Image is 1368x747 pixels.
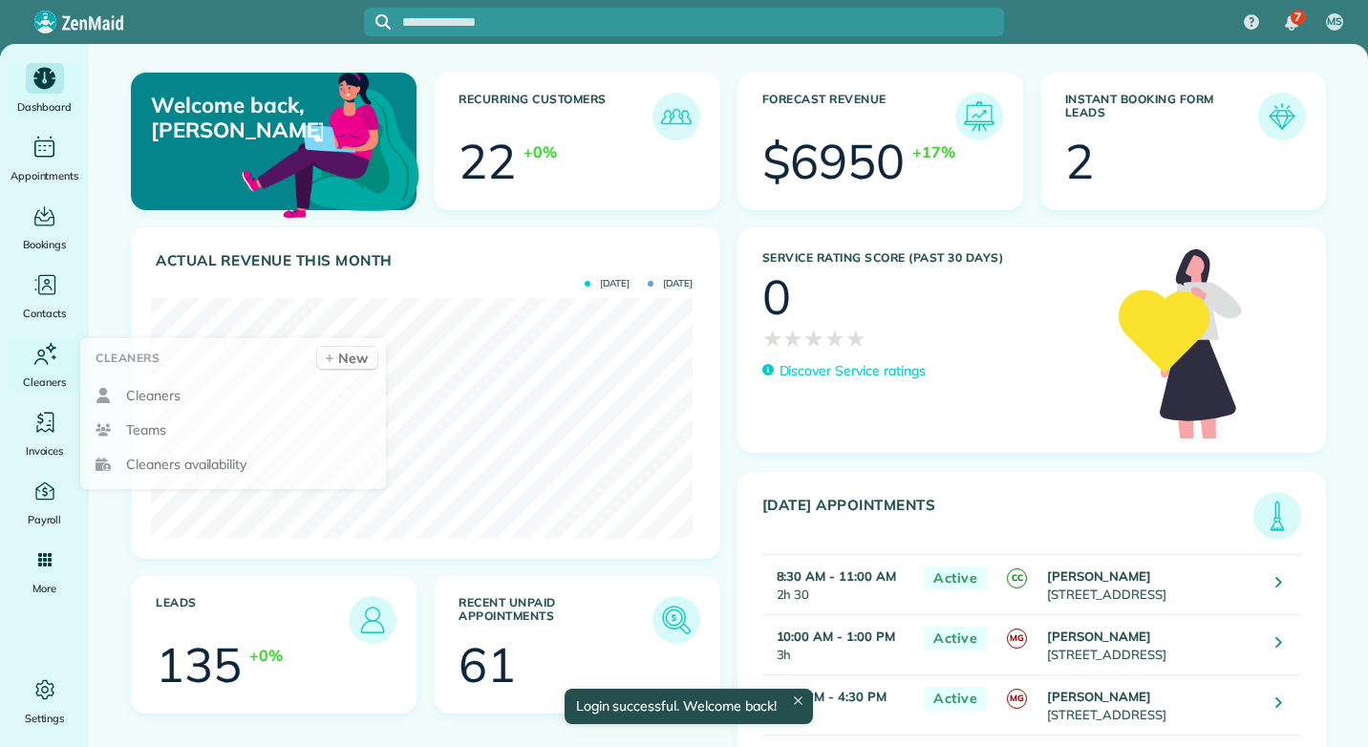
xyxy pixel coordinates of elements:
td: [STREET_ADDRESS] [1042,554,1262,614]
h3: Actual Revenue this month [156,252,700,269]
a: Contacts [8,269,81,323]
a: Discover Service ratings [762,361,926,381]
span: Invoices [26,441,64,460]
button: Focus search [364,14,391,30]
img: icon_todays_appointments-901f7ab196bb0bea1936b74009e4eb5ffbc2d2711fa7634e0d609ed5ef32b18b.png [1258,497,1296,535]
span: [DATE] [648,279,693,288]
span: Cleaners [96,349,160,368]
a: Cleaners [8,338,81,392]
a: Invoices [8,407,81,460]
p: Discover Service ratings [780,361,926,381]
a: Cleaners [88,378,378,413]
div: 135 [156,641,242,689]
td: 2h 30 [762,554,915,614]
span: Bookings [23,235,67,254]
span: New [338,349,368,368]
span: ★ [762,321,783,355]
span: ★ [824,321,845,355]
div: Login successful. Welcome back! [564,689,812,724]
strong: [PERSON_NAME] [1047,568,1152,584]
span: Settings [25,709,65,728]
h3: Recurring Customers [459,93,652,140]
h3: Instant Booking Form Leads [1065,93,1258,140]
img: icon_recurring_customers-cf858462ba22bcd05b5a5880d41d6543d210077de5bb9ebc9590e49fd87d84ed.png [657,97,695,136]
div: $6950 [762,138,906,185]
h3: Leads [156,596,349,644]
strong: 10:00 AM - 1:00 PM [777,629,895,644]
h3: Service Rating score (past 30 days) [762,251,1100,265]
strong: 8:30 AM - 11:00 AM [777,568,896,584]
div: 22 [459,138,516,185]
a: Cleaners availability [88,447,378,481]
span: ★ [782,321,803,355]
span: Active [924,687,987,711]
a: Dashboard [8,63,81,117]
span: 7 [1294,10,1301,25]
h3: [DATE] Appointments [762,497,1254,540]
td: 3h [762,674,915,735]
img: icon_form_leads-04211a6a04a5b2264e4ee56bc0799ec3eb69b7e499cbb523a139df1d13a81ae0.png [1263,97,1301,136]
img: icon_leads-1bed01f49abd5b7fead27621c3d59655bb73ed531f8eeb49469d10e621d6b896.png [353,601,392,639]
span: Dashboard [17,97,72,117]
td: [STREET_ADDRESS] [1042,614,1262,674]
span: MG [1007,629,1027,649]
h3: Recent unpaid appointments [459,596,652,644]
div: 61 [459,641,516,689]
div: +17% [912,140,955,163]
div: +0% [524,140,557,163]
span: MG [1007,689,1027,709]
div: +0% [249,644,283,667]
a: Settings [8,674,81,728]
a: New [316,346,378,371]
span: Active [924,566,987,590]
p: Welcome back, [PERSON_NAME]! [151,93,323,143]
svg: Focus search [375,14,391,30]
span: ★ [845,321,866,355]
td: [STREET_ADDRESS] [1042,674,1262,735]
a: Teams [88,413,378,447]
span: Payroll [28,510,62,529]
h3: Forecast Revenue [762,93,955,140]
strong: [PERSON_NAME] [1047,629,1152,644]
span: Cleaners [23,373,66,392]
span: Cleaners [126,386,181,405]
strong: 1:30 PM - 4:30 PM [777,689,887,704]
strong: [PERSON_NAME] [1047,689,1152,704]
div: 7 unread notifications [1272,2,1312,44]
a: Payroll [8,476,81,529]
div: 0 [762,273,791,321]
img: icon_forecast_revenue-8c13a41c7ed35a8dcfafea3cbb826a0462acb37728057bba2d056411b612bbbe.png [960,97,998,136]
span: CC [1007,568,1027,588]
a: Appointments [8,132,81,185]
span: Appointments [11,166,79,185]
img: dashboard_welcome-42a62b7d889689a78055ac9021e634bf52bae3f8056760290aed330b23ab8690.png [238,51,423,236]
span: MS [1327,14,1342,30]
td: 3h [762,614,915,674]
span: Contacts [23,304,66,323]
span: [DATE] [585,279,630,288]
span: More [32,579,56,598]
span: Active [924,627,987,651]
img: icon_unpaid_appointments-47b8ce3997adf2238b356f14209ab4cced10bd1f174958f3ca8f1d0dd7fffeee.png [657,601,695,639]
span: Cleaners availability [126,455,246,474]
a: Bookings [8,201,81,254]
span: ★ [803,321,824,355]
span: Teams [126,420,166,439]
div: 2 [1065,138,1094,185]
